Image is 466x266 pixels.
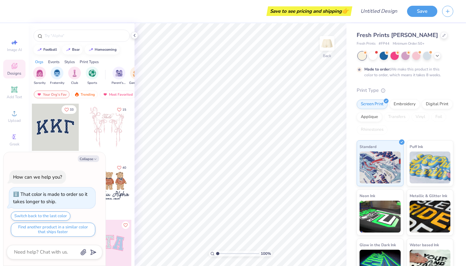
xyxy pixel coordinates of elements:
[360,151,401,183] img: Standard
[410,241,439,248] span: Water based Ink
[35,59,43,65] div: Orgs
[87,81,97,85] span: Sports
[112,67,126,85] div: filter for Parent's Weekend
[7,71,21,76] span: Designs
[33,67,46,85] button: filter button
[379,41,390,47] span: # FP44
[360,192,375,199] span: Neon Ink
[62,45,83,55] button: bear
[122,221,129,229] button: Like
[86,67,98,85] div: filter for Sports
[393,41,425,47] span: Minimum Order: 50 +
[122,108,126,111] span: 15
[95,48,117,51] div: homecoming
[114,105,129,114] button: Like
[85,45,120,55] button: homecoming
[71,91,98,98] div: Trending
[355,5,402,18] input: Untitled Design
[114,163,129,172] button: Like
[357,41,375,47] span: Fresh Prints
[13,191,87,205] div: That color is made to order so it takes longer to ship.
[357,125,388,135] div: Rhinestones
[36,70,43,77] img: Sorority Image
[68,67,81,85] div: filter for Club
[422,100,453,109] div: Digital Print
[357,31,438,39] span: Fresh Prints [PERSON_NAME]
[410,143,423,150] span: Puff Ink
[80,59,99,65] div: Print Types
[33,67,46,85] div: filter for Sorority
[78,155,99,162] button: Collapse
[342,7,349,15] span: 👉
[86,67,98,85] button: filter button
[50,81,64,85] span: Fraternity
[68,67,81,85] button: filter button
[357,87,453,94] div: Print Type
[44,33,126,39] input: Try "Alpha"
[50,67,64,85] div: filter for Fraternity
[11,211,70,221] button: Switch back to the last color
[364,67,391,72] strong: Made to order:
[129,67,144,85] div: filter for Game Day
[384,112,410,122] div: Transfers
[7,47,22,52] span: Image AI
[48,59,60,65] div: Events
[122,166,126,169] span: 40
[72,48,80,51] div: bear
[407,6,437,17] button: Save
[8,118,21,123] span: Upload
[71,70,78,77] img: Club Image
[411,112,429,122] div: Vinyl
[112,67,126,85] button: filter button
[360,143,376,150] span: Standard
[410,201,451,233] img: Metallic & Glitter Ink
[37,92,42,97] img: most_fav.gif
[13,174,62,180] div: How can we help you?
[133,70,140,77] img: Game Day Image
[71,81,78,85] span: Club
[66,48,71,52] img: trend_line.gif
[70,108,74,111] span: 33
[321,37,333,50] img: Back
[323,53,331,59] div: Back
[11,223,95,237] button: Find another product in a similar color that ships faster
[100,91,136,98] div: Most Favorited
[357,112,382,122] div: Applique
[261,251,271,256] span: 100 %
[10,142,19,147] span: Greek
[410,151,451,183] img: Puff Ink
[50,67,64,85] button: filter button
[390,100,420,109] div: Embroidery
[410,192,447,199] span: Metallic & Glitter Ink
[360,241,396,248] span: Glow in the Dark Ink
[37,48,42,52] img: trend_line.gif
[103,92,108,97] img: most_fav.gif
[89,70,96,77] img: Sports Image
[54,70,61,77] img: Fraternity Image
[268,6,351,16] div: Save to see pricing and shipping
[360,201,401,233] img: Neon Ink
[88,48,93,52] img: trend_line.gif
[112,81,126,85] span: Parent's Weekend
[115,70,123,77] img: Parent's Weekend Image
[64,59,75,65] div: Styles
[129,81,144,85] span: Game Day
[34,91,69,98] div: Your Org's Fav
[62,105,76,114] button: Like
[431,112,446,122] div: Foil
[34,81,46,85] span: Sorority
[364,66,443,78] div: We make this product in this color to order, which means it takes 8 weeks.
[357,100,388,109] div: Screen Print
[43,48,57,51] div: football
[129,67,144,85] button: filter button
[33,45,60,55] button: football
[7,94,22,100] span: Add Text
[74,92,79,97] img: trending.gif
